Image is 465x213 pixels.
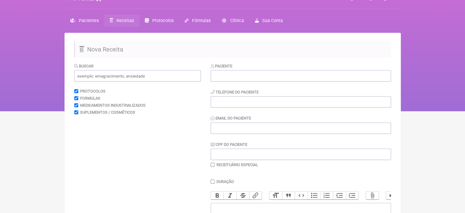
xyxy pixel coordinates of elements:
button: Italic [223,192,236,200]
button: Decrease Level [333,192,346,200]
button: Undo [386,192,399,200]
label: Email do Paciente [211,116,251,120]
span: Sua Conta [262,18,283,23]
label: Protocolos [80,89,105,93]
label: Buscar [74,64,94,68]
label: CPF do Paciente [211,142,247,147]
label: Paciente [211,64,232,68]
a: Clínica [216,15,249,27]
label: Telefone do Paciente [211,90,259,94]
label: Duração [216,179,234,184]
span: Receitas [116,18,134,23]
label: Formulas [80,96,100,101]
button: Strikethrough [236,192,249,200]
a: Receitas [104,15,139,27]
button: Increase Level [346,192,359,200]
a: Sua Conta [249,15,288,27]
button: Bullets [308,192,320,200]
span: Clínica [230,18,244,23]
label: Medicamentos Industrializados [80,103,146,108]
button: Attach Files [366,192,379,200]
label: Suplementos / Cosméticos [80,110,135,115]
span: Fórmulas [192,18,211,23]
label: Receituário Especial [216,162,258,167]
button: Bold [211,192,224,200]
span: Pacientes [79,18,99,23]
button: Heading [269,192,282,200]
h2: Nova Receita [74,41,391,58]
button: Numbers [320,192,333,200]
a: Protocolos [139,15,179,27]
a: Fórmulas [179,15,216,27]
button: Code [295,192,308,200]
a: Pacientes [65,15,104,27]
button: Link [249,192,262,200]
span: Protocolos [152,18,174,23]
button: Quote [282,192,295,200]
input: exemplo: emagrecimento, ansiedade [74,70,201,82]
